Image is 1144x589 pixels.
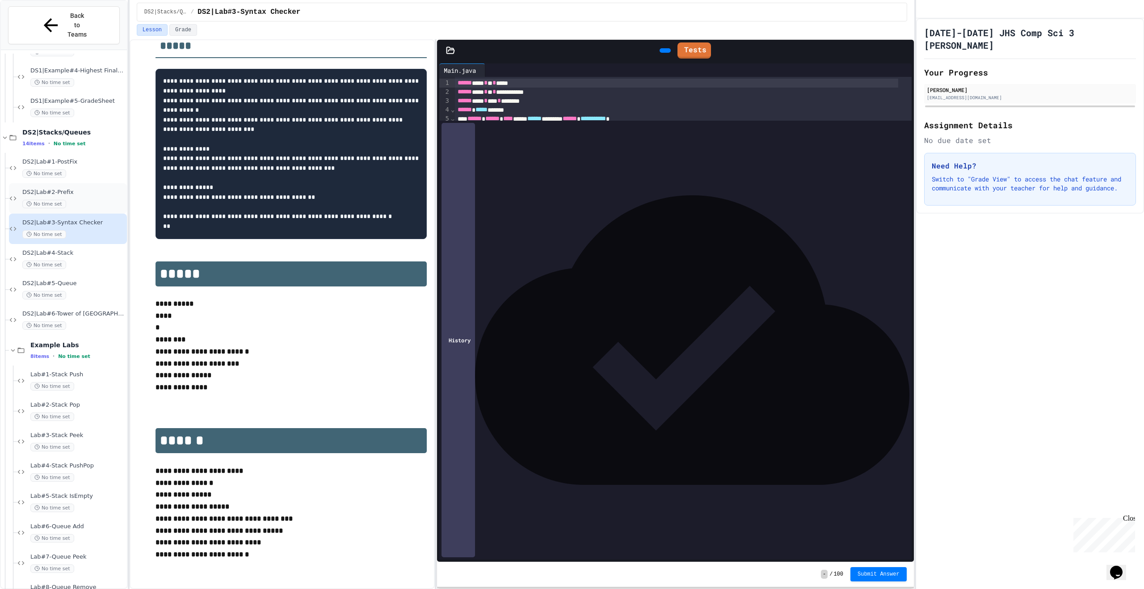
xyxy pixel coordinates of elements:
[169,24,197,36] button: Grade
[439,79,450,88] div: 1
[677,42,711,59] a: Tests
[22,280,125,287] span: DS2|Lab#5-Queue
[1106,553,1135,580] iframe: chat widget
[924,135,1136,146] div: No due date set
[22,200,66,208] span: No time set
[22,230,66,239] span: No time set
[932,175,1128,193] p: Switch to "Grade View" to access the chat feature and communicate with your teacher for help and ...
[30,473,74,482] span: No time set
[54,141,86,147] span: No time set
[30,412,74,421] span: No time set
[439,88,450,97] div: 2
[53,353,55,360] span: •
[48,140,50,147] span: •
[30,109,74,117] span: No time set
[833,571,843,578] span: 100
[22,141,45,147] span: 14 items
[821,570,828,579] span: -
[58,353,90,359] span: No time set
[30,341,125,349] span: Example Labs
[8,6,120,44] button: Back to Teams
[22,249,125,257] span: DS2|Lab#4-Stack
[67,11,88,39] span: Back to Teams
[439,105,450,114] div: 4
[30,523,125,530] span: Lab#6-Queue Add
[30,97,125,105] span: DS1|Example#5-GradeSheet
[22,219,125,227] span: DS2|Lab#3-Syntax Checker
[858,571,900,578] span: Submit Answer
[439,66,480,75] div: Main.java
[22,261,66,269] span: No time set
[22,158,125,166] span: DS2|Lab#1-PostFix
[137,24,168,36] button: Lesson
[30,462,125,470] span: Lab#4-Stack PushPop
[439,114,450,123] div: 5
[22,128,125,136] span: DS2|Stacks/Queues
[932,160,1128,171] h3: Need Help?
[30,67,125,75] span: DS1|Example#4-Highest Final V4
[30,492,125,500] span: Lab#5-Stack IsEmpty
[439,63,485,77] div: Main.java
[30,78,74,87] span: No time set
[30,371,125,379] span: Lab#1-Stack Push
[450,106,455,113] span: Fold line
[924,119,1136,131] h2: Assignment Details
[927,86,1133,94] div: [PERSON_NAME]
[30,534,74,543] span: No time set
[442,123,475,557] div: History
[1070,514,1135,552] iframe: chat widget
[198,7,300,17] span: DS2|Lab#3-Syntax Checker
[22,310,125,318] span: DS2|Lab#6-Tower of [GEOGRAPHIC_DATA](Extra Credit)
[30,353,49,359] span: 8 items
[829,571,833,578] span: /
[22,321,66,330] span: No time set
[30,553,125,561] span: Lab#7-Queue Peek
[30,401,125,409] span: Lab#2-Stack Pop
[30,504,74,512] span: No time set
[439,97,450,105] div: 3
[924,66,1136,79] h2: Your Progress
[22,189,125,196] span: DS2|Lab#2-Prefix
[850,567,907,581] button: Submit Answer
[450,115,455,122] span: Fold line
[191,8,194,16] span: /
[30,382,74,391] span: No time set
[22,169,66,178] span: No time set
[144,8,187,16] span: DS2|Stacks/Queues
[924,26,1136,51] h1: [DATE]-[DATE] JHS Comp Sci 3 [PERSON_NAME]
[4,4,62,57] div: Chat with us now!Close
[30,564,74,573] span: No time set
[22,291,66,299] span: No time set
[30,432,125,439] span: Lab#3-Stack Peek
[30,443,74,451] span: No time set
[927,94,1133,101] div: [EMAIL_ADDRESS][DOMAIN_NAME]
